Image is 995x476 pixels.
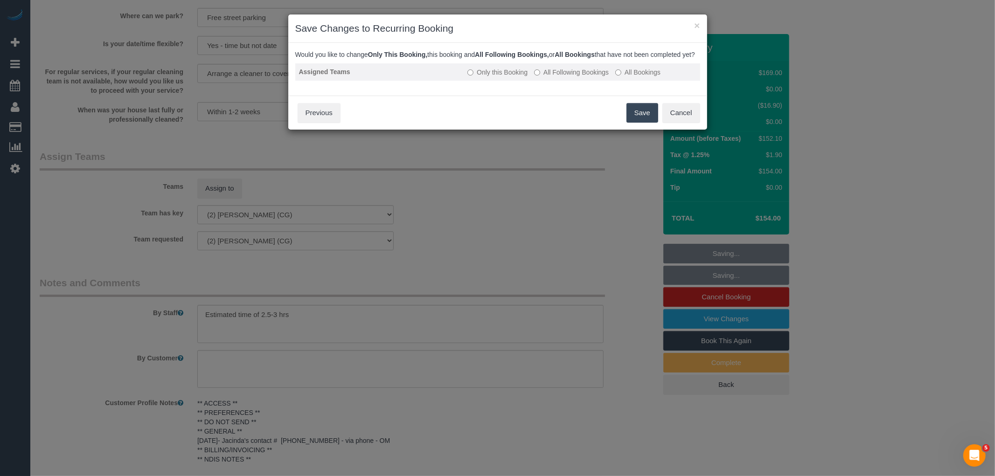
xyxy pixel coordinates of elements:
b: All Bookings [555,51,595,58]
iframe: Intercom live chat [963,444,986,467]
span: 5 [982,444,990,452]
h3: Save Changes to Recurring Booking [295,21,700,35]
input: All Following Bookings [534,69,540,76]
input: All Bookings [615,69,621,76]
label: All other bookings in the series will remain the same. [467,68,528,77]
input: Only this Booking [467,69,473,76]
button: × [694,21,700,30]
b: All Following Bookings, [475,51,549,58]
button: Previous [298,103,341,123]
button: Save [626,103,658,123]
strong: Assigned Teams [299,68,350,76]
button: Cancel [662,103,700,123]
p: Would you like to change this booking and or that have not been completed yet? [295,50,700,59]
label: All bookings that have not been completed yet will be changed. [615,68,661,77]
label: This and all the bookings after it will be changed. [534,68,609,77]
b: Only This Booking, [368,51,428,58]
